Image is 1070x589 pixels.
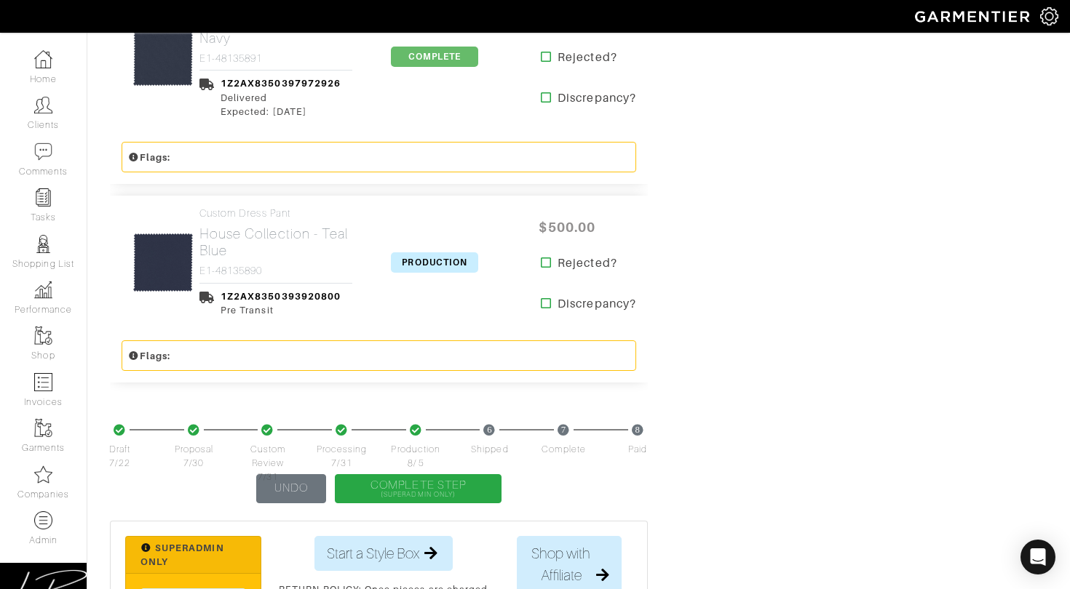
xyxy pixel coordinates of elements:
strong: Discrepancy? [558,89,636,107]
span: 7 [558,424,570,436]
a: COMPLETE STEP(SUPERADMIN ONLY) [335,474,502,503]
span: 8 [632,424,644,436]
span: 6 [483,424,496,436]
span: (SUPERADMIN ONLY) [370,491,466,498]
span: COMPLETE [391,47,478,67]
img: graph-8b7af3c665d003b59727f371ae50e7771705bf0c487971e6e97d053d13c5068d.png [34,281,52,299]
small: Flags: [128,152,170,163]
span: Production 8/ 5 [391,443,440,470]
div: Expected: [DATE] [221,105,341,119]
span: Custom Review 7/31 [250,443,285,485]
h4: E1-48135891 [199,52,352,65]
img: clients-icon-6bae9207a08558b7cb47a8932f037763ab4055f8c8b6bfacd5dc20c3e0201464.png [34,96,52,114]
span: $500.00 [523,212,611,243]
span: Shipped [471,443,508,457]
a: 1Z2AX8350393920800 [221,291,341,302]
strong: Rejected? [558,255,617,272]
button: Start a Style Box [314,536,453,571]
img: stylists-icon-eb353228a002819b7ec25b43dbf5f0378dd9e0616d9560372ff212230b889e62.png [34,235,52,253]
span: PRODUCTION [391,252,478,273]
div: Open Intercom Messenger [1021,540,1055,574]
h4: E1-48135890 [199,265,352,277]
span: Proposal 7/30 [175,443,213,470]
span: Complete [542,443,585,457]
img: pYmWwQBzyBmG8itSJUkFdtv7 [132,232,194,293]
span: Start a Style Box [327,542,419,564]
span: Paid [628,443,647,457]
img: reminder-icon-8004d30b9f0a5d33ae49ab947aed9ed385cf756f9e5892f1edd6e32f2345188e.png [34,188,52,207]
h4: Custom Dress Pant [199,207,352,220]
div: Delivered [221,91,341,105]
div: Pre Transit [221,303,341,317]
a: Custom Dress Pant House Collection - Teal Blue E1-48135890 [199,207,352,277]
a: UNDO [256,474,326,503]
strong: Discrepancy? [558,295,636,313]
img: dashboard-icon-dbcd8f5a0b271acd01030246c82b418ddd0df26cd7fceb0bd07c9910d44c42f6.png [34,50,52,68]
a: COMPLETE [391,49,478,63]
span: Processing 7/31 [317,443,368,470]
img: companies-icon-14a0f246c7e91f24465de634b560f0151b0cc5c9ce11af5fac52e6d7d6371812.png [34,465,52,484]
small: Flags: [128,350,170,361]
img: ZYaRMBfKD2jkfFCy7KHF1izR [132,26,194,87]
img: garments-icon-b7da505a4dc4fd61783c78ac3ca0ef83fa9d6f193b1c9dc38574b1d14d53ca28.png [34,326,52,345]
img: custom-products-icon-6973edde1b6c6774590e2ad28d3d057f2f42decad08aa0e48061009ba2575b3a.png [34,511,52,529]
img: garments-icon-b7da505a4dc4fd61783c78ac3ca0ef83fa9d6f193b1c9dc38574b1d14d53ca28.png [34,419,52,437]
span: Superadmin Only [140,542,224,567]
img: orders-icon-0abe47150d42831381b5fb84f609e132dff9fe21cb692f30cb5eec754e2cba89.png [34,373,52,391]
strong: Rejected? [558,49,617,66]
h2: House Collection - Teal Blue [199,225,352,259]
img: garmentier-logo-header-white-b43fb05a5012e4ada735d5af1a66efaba907eab6374d6393d1fbf88cb4ef424d.png [908,4,1040,29]
a: PRODUCTION [391,255,478,268]
img: comment-icon-a0a6a9ef722e966f86d9cbdc48e553b5cf19dbc54f86b18d962a5391bc8f6eb6.png [34,143,52,161]
span: Draft 7/22 [109,443,130,470]
img: gear-icon-white-bd11855cb880d31180b6d7d6211b90ccbf57a29d726f0c71d8c61bd08dd39cc2.png [1040,7,1058,25]
a: 1Z2AX8350397972926 [221,78,341,89]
